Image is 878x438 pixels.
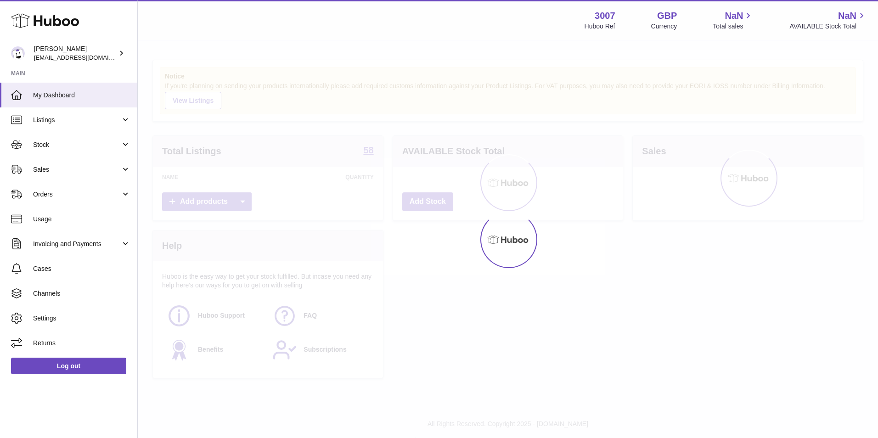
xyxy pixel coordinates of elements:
[11,358,126,374] a: Log out
[33,314,130,323] span: Settings
[651,22,677,31] div: Currency
[838,10,856,22] span: NaN
[33,165,121,174] span: Sales
[595,10,615,22] strong: 3007
[33,264,130,273] span: Cases
[789,10,867,31] a: NaN AVAILABLE Stock Total
[657,10,677,22] strong: GBP
[34,54,135,61] span: [EMAIL_ADDRESS][DOMAIN_NAME]
[33,116,121,124] span: Listings
[33,91,130,100] span: My Dashboard
[585,22,615,31] div: Huboo Ref
[789,22,867,31] span: AVAILABLE Stock Total
[11,46,25,60] img: internalAdmin-3007@internal.huboo.com
[33,339,130,348] span: Returns
[33,190,121,199] span: Orders
[33,289,130,298] span: Channels
[34,45,117,62] div: [PERSON_NAME]
[33,240,121,248] span: Invoicing and Payments
[713,22,754,31] span: Total sales
[725,10,743,22] span: NaN
[33,140,121,149] span: Stock
[713,10,754,31] a: NaN Total sales
[33,215,130,224] span: Usage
